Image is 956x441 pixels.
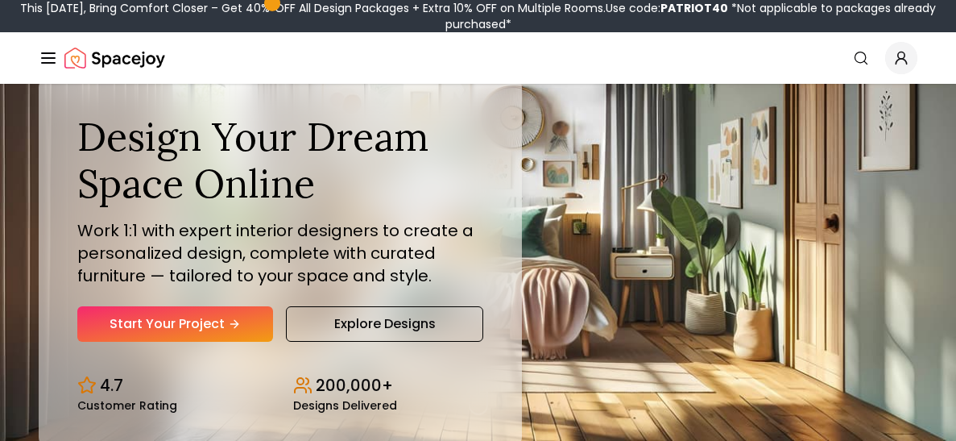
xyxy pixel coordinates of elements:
a: Explore Designs [286,306,483,342]
small: Designs Delivered [293,400,397,411]
p: Work 1:1 with expert interior designers to create a personalized design, complete with curated fu... [77,219,483,287]
p: 200,000+ [316,374,393,397]
nav: Global [39,32,917,84]
h1: Design Your Dream Space Online [77,114,483,206]
a: Spacejoy [64,42,165,74]
img: Spacejoy Logo [64,42,165,74]
a: Start Your Project [77,306,273,342]
div: Design stats [77,361,483,411]
small: Customer Rating [77,400,177,411]
p: 4.7 [100,374,123,397]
